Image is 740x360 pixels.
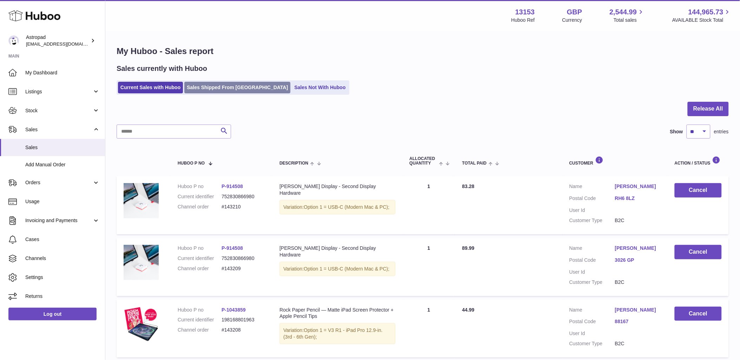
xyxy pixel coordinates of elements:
[402,238,455,296] td: 1
[569,279,615,286] dt: Customer Type
[178,245,222,252] dt: Huboo P no
[222,193,266,200] dd: 752830866980
[280,245,395,258] div: [PERSON_NAME] Display - Second Display Hardware
[117,46,729,57] h1: My Huboo - Sales report
[615,245,661,252] a: [PERSON_NAME]
[615,279,661,286] dd: B2C
[25,217,92,224] span: Invoicing and Payments
[178,255,222,262] dt: Current identifier
[292,82,348,93] a: Sales Not With Huboo
[615,307,661,313] a: [PERSON_NAME]
[25,198,100,205] span: Usage
[178,183,222,190] dt: Huboo P no
[714,128,729,135] span: entries
[280,307,395,320] div: Rock Paper Pencil — Matte iPad Screen Protector + Apple Pencil Tips
[25,293,100,300] span: Returns
[178,316,222,323] dt: Current identifier
[562,17,582,24] div: Currency
[184,82,290,93] a: Sales Shipped From [GEOGRAPHIC_DATA]
[25,236,100,243] span: Cases
[124,307,159,342] img: 2025-IPADS.jpg
[569,318,615,327] dt: Postal Code
[462,245,474,251] span: 89.99
[25,69,100,76] span: My Dashboard
[124,183,159,218] img: MattRonge_r2_MSP20255.jpg
[462,184,474,189] span: 83.28
[25,255,100,262] span: Channels
[688,102,729,116] button: Release All
[569,195,615,204] dt: Postal Code
[178,327,222,333] dt: Channel order
[670,128,683,135] label: Show
[410,156,437,166] span: ALLOCATED Quantity
[25,274,100,281] span: Settings
[25,161,100,168] span: Add Manual Order
[222,204,266,210] dd: #143210
[222,265,266,272] dd: #143209
[615,318,661,325] a: 88167
[222,307,246,313] a: P-1043859
[178,193,222,200] dt: Current identifier
[8,35,19,46] img: internalAdmin-13153@internal.huboo.com
[675,183,722,198] button: Cancel
[569,269,615,275] dt: User Id
[124,245,159,280] img: MattRonge_r2_MSP20255.jpg
[615,217,661,224] dd: B2C
[25,126,92,133] span: Sales
[25,88,92,95] span: Listings
[283,327,383,340] span: Option 1 = V3 R1 - iPad Pro 12.9-in. (3rd - 6th Gen);
[280,262,395,276] div: Variation:
[569,340,615,347] dt: Customer Type
[178,265,222,272] dt: Channel order
[280,323,395,344] div: Variation:
[614,17,645,24] span: Total sales
[569,330,615,337] dt: User Id
[672,7,732,24] a: 144,965.73 AVAILABLE Stock Total
[25,179,92,186] span: Orders
[178,161,205,166] span: Huboo P no
[569,183,615,192] dt: Name
[304,204,389,210] span: Option 1 = USB-C (Modern Mac & PC);
[569,307,615,315] dt: Name
[117,64,207,73] h2: Sales currently with Huboo
[222,255,266,262] dd: 752830866980
[304,266,389,272] span: Option 1 = USB-C (Modern Mac & PC);
[569,257,615,265] dt: Postal Code
[280,183,395,196] div: [PERSON_NAME] Display - Second Display Hardware
[569,245,615,253] dt: Name
[462,307,474,313] span: 44.99
[688,7,723,17] span: 144,965.73
[402,300,455,358] td: 1
[280,161,308,166] span: Description
[222,245,243,251] a: P-914508
[675,156,722,166] div: Action / Status
[222,184,243,189] a: P-914508
[615,340,661,347] dd: B2C
[222,316,266,323] dd: 198168801963
[178,307,222,313] dt: Huboo P no
[615,183,661,190] a: [PERSON_NAME]
[615,257,661,264] a: 3026 GP
[25,107,92,114] span: Stock
[402,176,455,234] td: 1
[222,327,266,333] dd: #143208
[511,17,535,24] div: Huboo Ref
[569,156,661,166] div: Customer
[675,307,722,321] button: Cancel
[26,34,89,47] div: Astropad
[280,200,395,214] div: Variation:
[462,161,487,166] span: Total paid
[26,41,103,47] span: [EMAIL_ADDRESS][DOMAIN_NAME]
[675,245,722,259] button: Cancel
[610,7,645,24] a: 2,544.99 Total sales
[118,82,183,93] a: Current Sales with Huboo
[515,7,535,17] strong: 13153
[8,308,97,320] a: Log out
[610,7,637,17] span: 2,544.99
[569,207,615,214] dt: User Id
[567,7,582,17] strong: GBP
[569,217,615,224] dt: Customer Type
[672,17,732,24] span: AVAILABLE Stock Total
[615,195,661,202] a: RH6 8LZ
[178,204,222,210] dt: Channel order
